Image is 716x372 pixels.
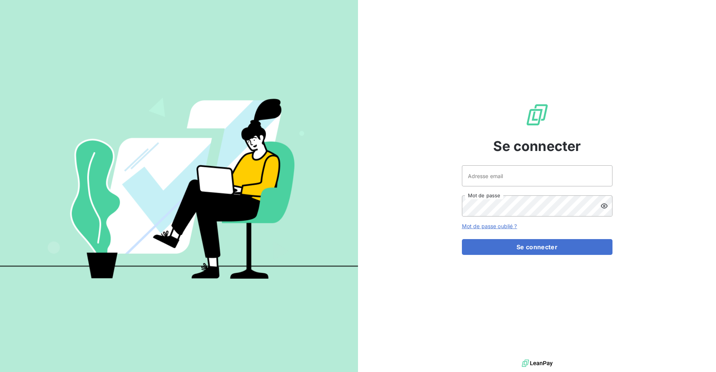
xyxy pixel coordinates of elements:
input: placeholder [462,165,612,186]
img: logo [522,358,553,369]
a: Mot de passe oublié ? [462,223,517,229]
img: Logo LeanPay [525,103,549,127]
span: Se connecter [493,136,581,156]
button: Se connecter [462,239,612,255]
